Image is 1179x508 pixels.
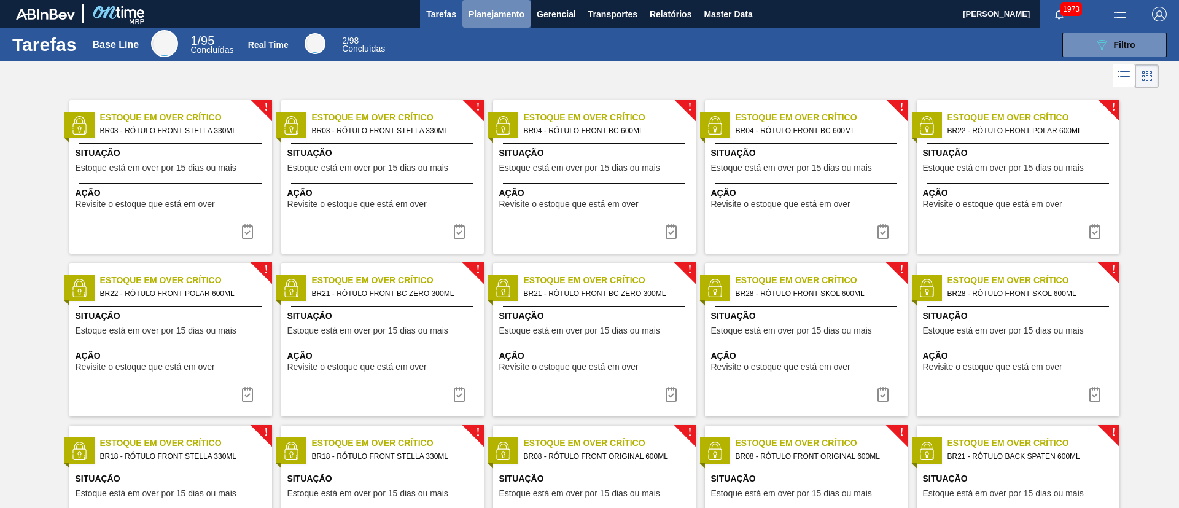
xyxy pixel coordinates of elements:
[664,224,679,239] img: icon-task complete
[452,224,467,239] img: icon-task complete
[287,200,427,209] span: Revisite o estoque que está em over
[900,103,903,112] span: !
[240,387,255,402] img: icon-task complete
[1088,224,1102,239] img: icon-task complete
[70,116,88,135] img: status
[923,350,1116,362] span: Ação
[282,116,300,135] img: status
[706,442,724,460] img: status
[524,287,686,300] span: BR21 - RÓTULO FRONT BC ZERO 300ML
[312,111,484,124] span: Estoque em Over Crítico
[923,147,1116,160] span: Situação
[711,200,850,209] span: Revisite o estoque que está em over
[917,442,936,460] img: status
[656,219,686,244] div: Completar tarefa: 30357803
[947,450,1110,463] span: BR21 - RÓTULO BACK SPATEN 600ML
[711,350,905,362] span: Ação
[688,428,691,437] span: !
[711,147,905,160] span: Situação
[499,362,639,372] span: Revisite o estoque que está em over
[287,187,481,200] span: Ação
[923,362,1062,372] span: Revisite o estoque que está em over
[588,7,637,21] span: Transportes
[476,428,480,437] span: !
[900,265,903,275] span: !
[656,382,686,407] div: Completar tarefa: 30357805
[445,382,474,407] div: Completar tarefa: 30357805
[688,265,691,275] span: !
[1080,219,1110,244] div: Completar tarefa: 30357804
[100,287,262,300] span: BR22 - RÓTULO FRONT POLAR 600ML
[76,187,269,200] span: Ação
[282,279,300,297] img: status
[190,36,233,54] div: Base Line
[537,7,576,21] span: Gerencial
[704,7,752,21] span: Master Data
[923,187,1116,200] span: Ação
[100,111,272,124] span: Estoque em Over Crítico
[287,326,448,335] span: Estoque está em over por 15 dias ou mais
[76,200,215,209] span: Revisite o estoque que está em over
[947,274,1119,287] span: Estoque em Over Crítico
[736,437,908,450] span: Estoque em Over Crítico
[499,472,693,485] span: Situação
[76,326,236,335] span: Estoque está em over por 15 dias ou mais
[947,437,1119,450] span: Estoque em Over Crítico
[264,103,268,112] span: !
[190,45,233,55] span: Concluídas
[923,310,1116,322] span: Situação
[947,287,1110,300] span: BR28 - RÓTULO FRONT SKOL 600ML
[469,7,524,21] span: Planejamento
[70,442,88,460] img: status
[1080,382,1110,407] button: icon-task complete
[287,350,481,362] span: Ação
[76,362,215,372] span: Revisite o estoque que está em over
[923,472,1116,485] span: Situação
[499,326,660,335] span: Estoque está em over por 15 dias ou mais
[76,472,269,485] span: Situação
[711,362,850,372] span: Revisite o estoque que está em over
[287,362,427,372] span: Revisite o estoque que está em over
[342,44,385,53] span: Concluídas
[656,382,686,407] button: icon-task complete
[76,163,236,173] span: Estoque está em over por 15 dias ou mais
[287,310,481,322] span: Situação
[312,287,474,300] span: BR21 - RÓTULO FRONT BC ZERO 300ML
[476,103,480,112] span: !
[190,34,214,47] span: / 95
[923,163,1084,173] span: Estoque está em over por 15 dias ou mais
[876,387,890,402] img: icon-task complete
[711,163,872,173] span: Estoque está em over por 15 dias ou mais
[736,287,898,300] span: BR28 - RÓTULO FRONT SKOL 600ML
[947,111,1119,124] span: Estoque em Over Crítico
[312,124,474,138] span: BR03 - RÓTULO FRONT STELLA 330ML
[93,39,139,50] div: Base Line
[100,437,272,450] span: Estoque em Over Crítico
[706,279,724,297] img: status
[923,200,1062,209] span: Revisite o estoque que está em over
[736,450,898,463] span: BR08 - RÓTULO FRONT ORIGINAL 600ML
[342,37,385,53] div: Real Time
[499,187,693,200] span: Ação
[1135,64,1159,88] div: Visão em Cards
[312,450,474,463] span: BR18 - RÓTULO FRONT STELLA 330ML
[711,489,872,498] span: Estoque está em over por 15 dias ou mais
[342,36,347,45] span: 2
[70,279,88,297] img: status
[524,450,686,463] span: BR08 - RÓTULO FRONT ORIGINAL 600ML
[287,472,481,485] span: Situação
[947,124,1110,138] span: BR22 - RÓTULO FRONT POLAR 600ML
[1111,428,1115,437] span: !
[917,279,936,297] img: status
[312,274,484,287] span: Estoque em Over Crítico
[426,7,456,21] span: Tarefas
[76,310,269,322] span: Situação
[923,489,1084,498] span: Estoque está em over por 15 dias ou mais
[312,437,484,450] span: Estoque em Over Crítico
[452,387,467,402] img: icon-task complete
[1080,382,1110,407] div: Completar tarefa: 30357838
[494,116,512,135] img: status
[1040,6,1079,23] button: Notificações
[76,350,269,362] span: Ação
[100,274,272,287] span: Estoque em Over Crítico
